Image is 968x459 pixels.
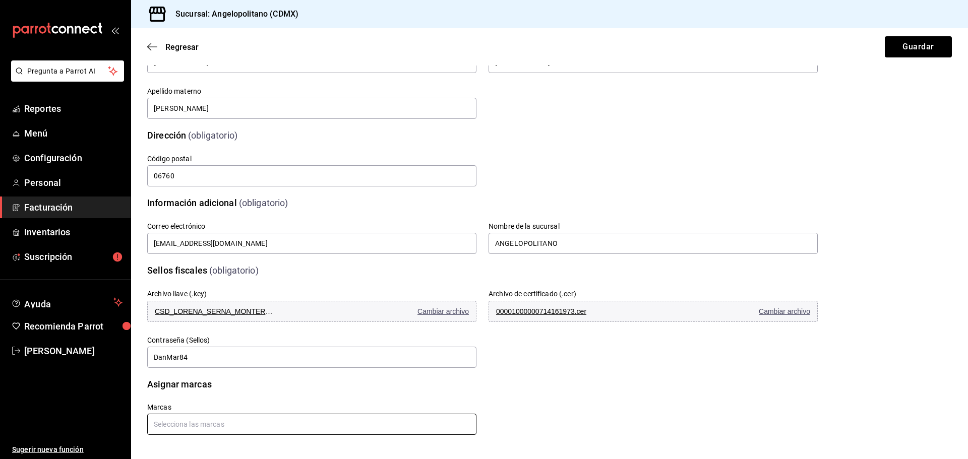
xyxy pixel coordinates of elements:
input: Obligatorio [147,165,476,186]
div: (obligatorio) [209,264,259,277]
button: CSD_LORENA_SERNA_MONTERO_SEML710808LJ5_20250318_150953.keyCambiar archivo [147,301,476,322]
a: Pregunta a Parrot AI [7,73,124,84]
label: Código postal [147,155,476,162]
span: Personal [24,176,123,189]
label: Archivo llave (.key) [147,290,207,297]
div: (obligatorio) [188,128,237,142]
span: Ayuda [24,296,109,308]
div: Dirección [147,128,186,142]
span: Inventarios [24,225,123,239]
label: Archivo de certificado (.cer) [489,290,576,297]
span: Cambiar archivo [759,307,810,315]
span: 00001000000714161973.cer [496,307,617,315]
span: Sugerir nueva función [12,444,123,455]
span: Facturación [24,201,123,214]
div: Información adicional [147,196,237,210]
h6: Marcas [147,403,476,411]
label: Contraseña (Sellos) [147,337,476,344]
button: Guardar [885,36,952,57]
label: Correo electrónico [147,223,476,230]
button: Pregunta a Parrot AI [11,60,124,82]
span: CSD_LORENA_SERNA_MONTERO_SEML710808LJ5_20250318_150953.key [155,307,276,315]
button: 00001000000714161973.cerCambiar archivo [489,301,818,322]
h3: Sucursal: Angelopolitano (CDMX) [167,8,298,20]
div: Asignar marcas [147,377,212,391]
span: Suscripción [24,250,123,264]
input: Selecciona las marcas [147,414,476,435]
div: (obligatorio) [239,196,288,210]
span: Menú [24,126,123,140]
span: Regresar [165,42,199,52]
span: Pregunta a Parrot AI [27,66,108,77]
span: Recomienda Parrot [24,319,123,333]
span: Configuración [24,151,123,165]
button: Regresar [147,42,199,52]
label: Nombre de la sucursal [489,223,818,230]
span: [PERSON_NAME] [24,344,123,358]
button: open_drawer_menu [111,26,119,34]
label: Apellido materno [147,88,476,95]
span: Cambiar archivo [417,307,469,315]
span: Reportes [24,102,123,115]
div: Sellos fiscales [147,264,207,277]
